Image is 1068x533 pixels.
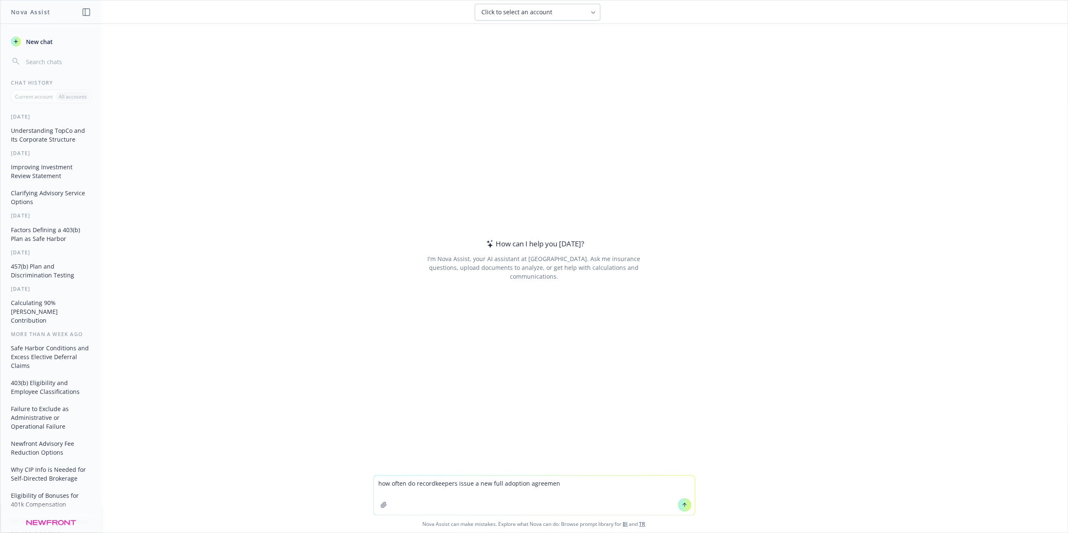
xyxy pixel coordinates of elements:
div: How can I help you [DATE]? [484,238,584,249]
button: Factors Defining a 403(b) Plan as Safe Harbor [8,223,94,246]
button: New chat [8,34,94,49]
a: TR [639,520,646,528]
button: 403(b) Eligibility and Employee Classifications [8,376,94,398]
button: Failure to Exclude as Administrative or Operational Failure [8,402,94,433]
h1: Nova Assist [11,8,50,16]
div: [DATE] [1,150,101,157]
span: New chat [24,37,53,46]
button: Improving Investment Review Statement [8,160,94,183]
div: [DATE] [1,249,101,256]
button: Eligibility of Bonuses for 401k Compensation [8,489,94,511]
button: Safe Harbor Conditions and Excess Elective Deferral Claims [8,341,94,373]
div: More than a week ago [1,331,101,338]
a: BI [623,520,628,528]
button: 457(b) Plan and Discrimination Testing [8,259,94,282]
button: Click to select an account [475,4,600,21]
p: Current account [15,93,53,100]
div: [DATE] [1,113,101,120]
div: I'm Nova Assist, your AI assistant at [GEOGRAPHIC_DATA]. Ask me insurance questions, upload docum... [416,254,652,281]
button: Understanding TopCo and Its Corporate Structure [8,124,94,146]
button: Clarifying Advisory Service Options [8,186,94,209]
div: [DATE] [1,212,101,219]
button: Newfront Advisory Fee Reduction Options [8,437,94,459]
button: Why CIP Info is Needed for Self-Directed Brokerage [8,463,94,485]
p: All accounts [59,93,87,100]
span: Click to select an account [482,8,553,16]
div: [DATE] [1,285,101,292]
button: Calculating 90% [PERSON_NAME] Contribution [8,296,94,327]
textarea: how often do recordkeepers issue a new full adoption agreemen [374,476,695,515]
input: Search chats [24,56,91,67]
span: Nova Assist can make mistakes. Explore what Nova can do: Browse prompt library for and [4,515,1064,533]
div: Chat History [1,79,101,86]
